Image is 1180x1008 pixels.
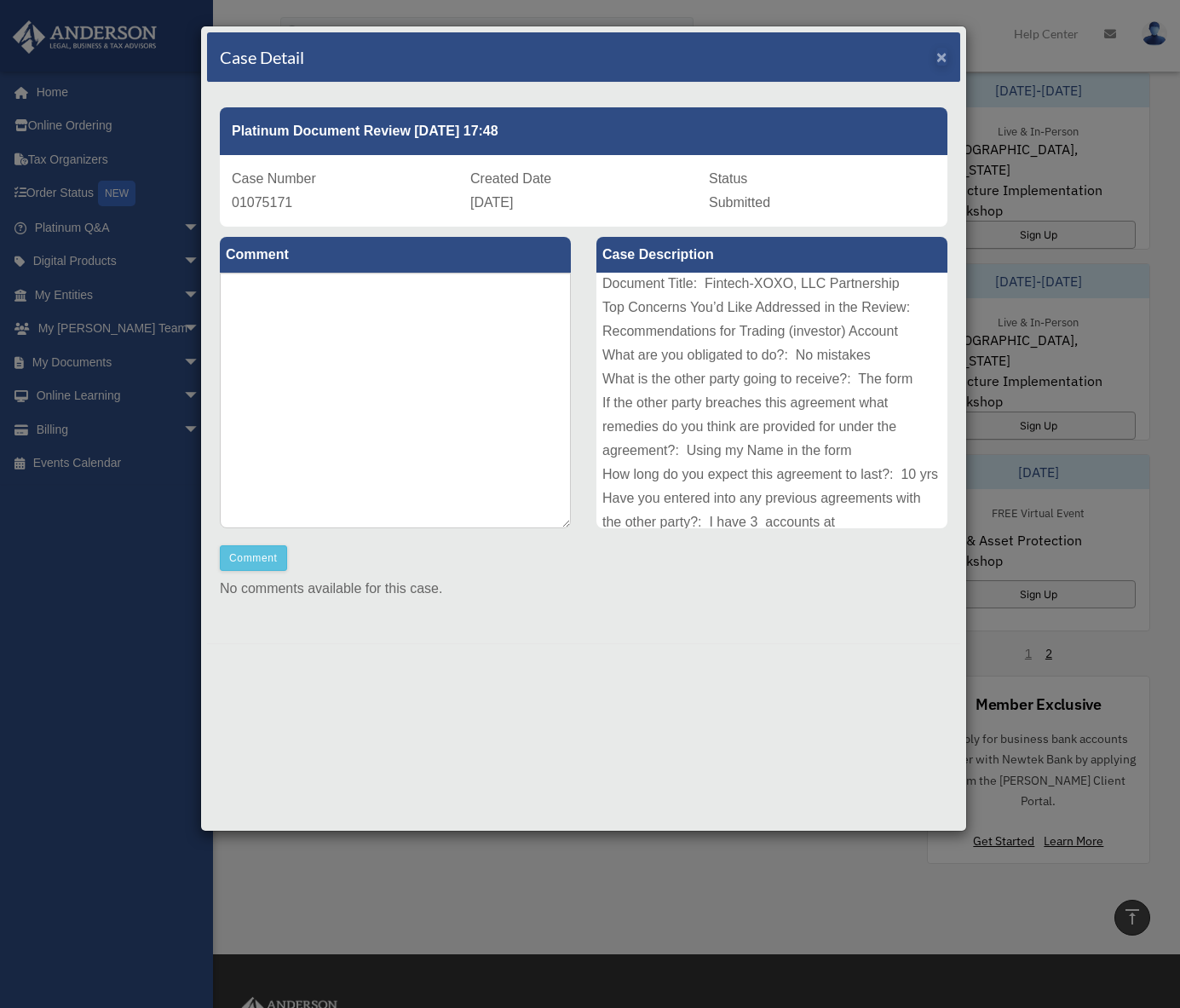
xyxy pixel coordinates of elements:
button: Comment [220,545,287,571]
p: No comments available for this case. [220,577,947,601]
span: [DATE] [470,195,513,210]
h4: Case Detail [220,45,304,69]
span: Created Date [470,171,551,186]
span: Submitted [709,195,770,210]
label: Comment [220,237,571,273]
span: Case Number [232,171,316,186]
div: Platinum Document Review [DATE] 17:48 [220,107,947,155]
label: Case Description [596,237,947,273]
span: 01075171 [232,195,292,210]
div: Type of Document: [PERSON_NAME] new account form Document Title: Fintech-XOXO, LLC Partnership Do... [596,273,947,528]
button: Close [936,48,947,66]
span: × [936,47,947,66]
span: Status [709,171,747,186]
